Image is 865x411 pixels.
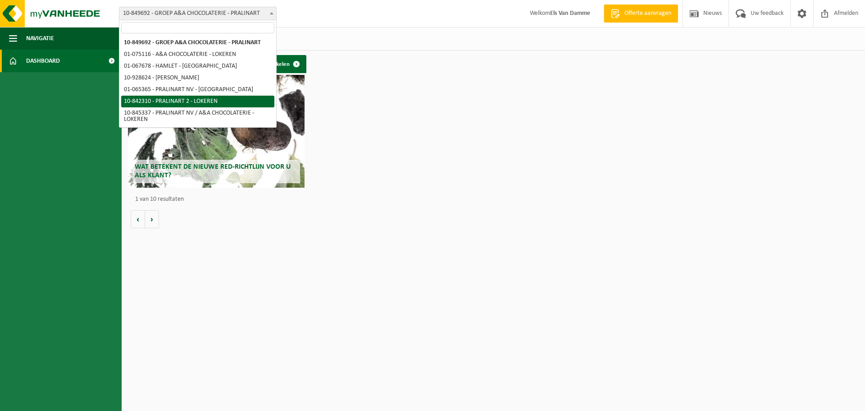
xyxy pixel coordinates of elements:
strong: Els Van Damme [550,10,590,17]
a: Offerte aanvragen [604,5,678,23]
span: Wat betekent de nieuwe RED-richtlijn voor u als klant? [135,163,291,179]
p: 1 van 10 resultaten [135,196,302,203]
li: 10-845337 - PRALINART NV / A&A CHOCOLATERIE - LOKEREN [121,107,274,125]
li: 01-067678 - HAMLET - [GEOGRAPHIC_DATA] [121,60,274,72]
li: 01-075116 - A&A CHOCOLATERIE - LOKEREN [121,49,274,60]
button: Volgende [145,210,159,228]
span: 10-849692 - GROEP A&A CHOCOLATERIE - PRALINART [119,7,276,20]
li: 10-928624 - [PERSON_NAME] [121,72,274,84]
li: 10-849692 - GROEP A&A CHOCOLATERIE - PRALINART [121,37,274,49]
li: 01-065365 - PRALINART NV - [GEOGRAPHIC_DATA] [121,84,274,96]
a: Alle artikelen [250,55,305,73]
span: Navigatie [26,27,54,50]
span: Offerte aanvragen [622,9,674,18]
button: Vorige [131,210,145,228]
span: Dashboard [26,50,60,72]
span: 10-849692 - GROEP A&A CHOCOLATERIE - PRALINART [119,7,277,20]
a: Wat betekent de nieuwe RED-richtlijn voor u als klant? [128,75,305,188]
li: 10-842310 - PRALINART 2 - LOKEREN [121,96,274,107]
